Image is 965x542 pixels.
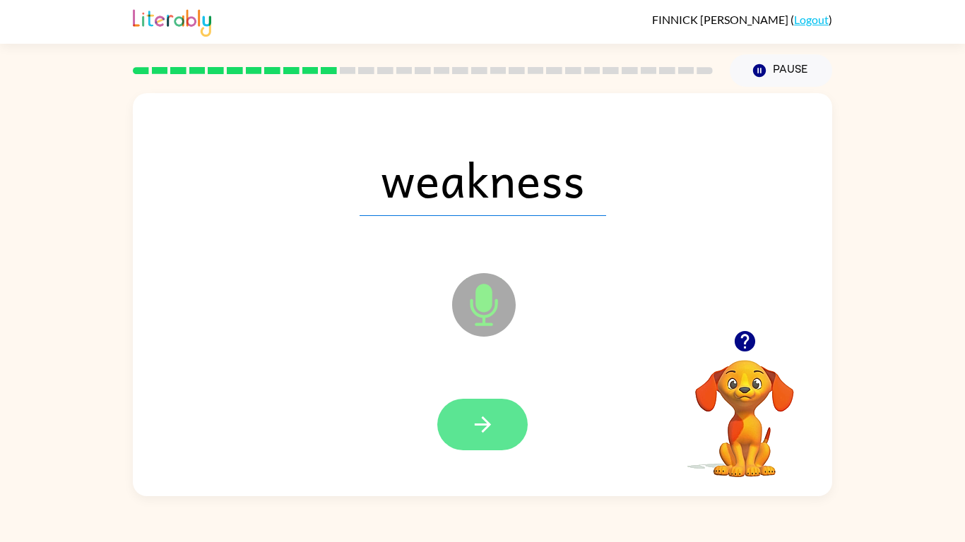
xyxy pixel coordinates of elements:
img: Literably [133,6,211,37]
span: FINNICK [PERSON_NAME] [652,13,791,26]
a: Logout [794,13,829,26]
button: Pause [730,54,832,87]
video: Your browser must support playing .mp4 files to use Literably. Please try using another browser. [674,338,815,479]
span: weakness [360,143,606,216]
div: ( ) [652,13,832,26]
